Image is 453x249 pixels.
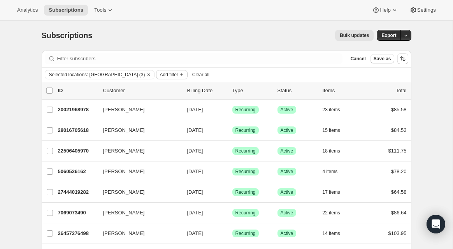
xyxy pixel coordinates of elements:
span: $85.58 [391,107,407,112]
span: Active [281,210,293,216]
span: [PERSON_NAME] [103,209,145,217]
button: Clear [145,70,153,79]
span: Active [281,168,293,175]
span: Active [281,230,293,237]
p: 5060526162 [58,168,97,175]
span: Subscriptions [49,7,83,13]
p: 26457276498 [58,230,97,237]
div: 27444019282[PERSON_NAME][DATE]SuccessRecurringSuccessActive17 items$64.58 [58,187,407,198]
span: $103.95 [388,230,407,236]
span: $78.20 [391,168,407,174]
span: Active [281,189,293,195]
button: 15 items [323,125,349,136]
p: Total [396,87,406,95]
span: Active [281,127,293,133]
div: 5060526162[PERSON_NAME][DATE]SuccessRecurringSuccessActive4 items$78.20 [58,166,407,177]
span: 23 items [323,107,340,113]
button: Add filter [156,70,187,79]
span: Subscriptions [42,31,93,40]
button: Selected locations: United States (3) [45,70,145,79]
span: Recurring [235,127,256,133]
span: Save as [374,56,391,62]
span: Cancel [350,56,365,62]
span: [PERSON_NAME] [103,106,145,114]
span: 15 items [323,127,340,133]
span: [PERSON_NAME] [103,126,145,134]
button: 14 items [323,228,349,239]
input: Filter subscribers [57,53,343,64]
button: [PERSON_NAME] [98,103,176,116]
span: Settings [417,7,436,13]
div: IDCustomerBilling DateTypeStatusItemsTotal [58,87,407,95]
button: [PERSON_NAME] [98,165,176,178]
button: [PERSON_NAME] [98,207,176,219]
span: 14 items [323,230,340,237]
span: $64.58 [391,189,407,195]
span: 22 items [323,210,340,216]
button: Analytics [12,5,42,16]
button: 23 items [323,104,349,115]
span: Bulk updates [340,32,369,39]
button: Cancel [347,54,369,63]
span: $86.64 [391,210,407,216]
button: [PERSON_NAME] [98,124,176,137]
span: Export [381,32,396,39]
span: Recurring [235,189,256,195]
p: ID [58,87,97,95]
p: 28016705618 [58,126,97,134]
button: Save as [370,54,394,63]
button: Bulk updates [335,30,374,41]
span: Recurring [235,210,256,216]
p: Status [277,87,316,95]
button: Help [367,5,403,16]
span: [PERSON_NAME] [103,230,145,237]
span: Recurring [235,148,256,154]
div: 28016705618[PERSON_NAME][DATE]SuccessRecurringSuccessActive15 items$84.52 [58,125,407,136]
span: [DATE] [187,189,203,195]
p: Billing Date [187,87,226,95]
button: 18 items [323,146,349,156]
button: Subscriptions [44,5,88,16]
span: $111.75 [388,148,407,154]
button: 17 items [323,187,349,198]
span: [PERSON_NAME] [103,188,145,196]
div: Type [232,87,271,95]
span: 4 items [323,168,338,175]
button: Sort the results [397,53,408,64]
span: [DATE] [187,210,203,216]
button: 22 items [323,207,349,218]
div: Items [323,87,362,95]
div: 26457276498[PERSON_NAME][DATE]SuccessRecurringSuccessActive14 items$103.95 [58,228,407,239]
span: Analytics [17,7,38,13]
span: Clear all [192,72,209,78]
span: [PERSON_NAME] [103,168,145,175]
p: 20021968978 [58,106,97,114]
p: 22506405970 [58,147,97,155]
span: Help [380,7,390,13]
span: [DATE] [187,148,203,154]
span: Active [281,107,293,113]
p: 27444019282 [58,188,97,196]
span: Recurring [235,168,256,175]
span: 18 items [323,148,340,154]
span: Tools [94,7,106,13]
span: $84.52 [391,127,407,133]
span: [PERSON_NAME] [103,147,145,155]
span: Active [281,148,293,154]
button: Clear all [189,70,212,79]
button: [PERSON_NAME] [98,186,176,198]
div: 22506405970[PERSON_NAME][DATE]SuccessRecurringSuccessActive18 items$111.75 [58,146,407,156]
span: Recurring [235,230,256,237]
span: [DATE] [187,230,203,236]
span: [DATE] [187,107,203,112]
span: [DATE] [187,168,203,174]
button: [PERSON_NAME] [98,145,176,157]
span: Recurring [235,107,256,113]
p: 7069073490 [58,209,97,217]
div: 20021968978[PERSON_NAME][DATE]SuccessRecurringSuccessActive23 items$85.58 [58,104,407,115]
div: 7069073490[PERSON_NAME][DATE]SuccessRecurringSuccessActive22 items$86.64 [58,207,407,218]
p: Customer [103,87,181,95]
span: [DATE] [187,127,203,133]
span: 17 items [323,189,340,195]
button: Export [377,30,401,41]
